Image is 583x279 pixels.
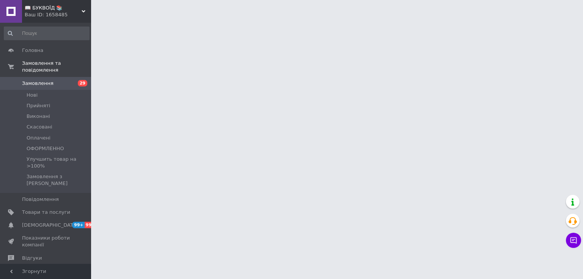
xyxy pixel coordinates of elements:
span: Товари та послуги [22,209,70,216]
button: Чат з покупцем [566,233,581,248]
span: Улучшить товар на >100% [27,156,89,169]
input: Пошук [4,27,90,40]
span: Оплачені [27,135,50,141]
span: Повідомлення [22,196,59,203]
span: Головна [22,47,43,54]
span: Виконані [27,113,50,120]
span: Показники роботи компанії [22,235,70,248]
span: [DEMOGRAPHIC_DATA] [22,222,78,229]
span: Прийняті [27,102,50,109]
div: Ваш ID: 1658485 [25,11,91,18]
span: Нові [27,92,38,99]
span: ОФОРМЛЕННО [27,145,64,152]
span: Замовлення з [PERSON_NAME] [27,173,89,187]
span: Замовлення та повідомлення [22,60,91,74]
span: Скасовані [27,124,52,130]
span: 📖 БУКВОЇД 📚 [25,5,82,11]
span: Замовлення [22,80,54,87]
span: Відгуки [22,255,42,262]
span: 29 [78,80,87,86]
span: 99+ [85,222,97,228]
span: 99+ [72,222,85,228]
